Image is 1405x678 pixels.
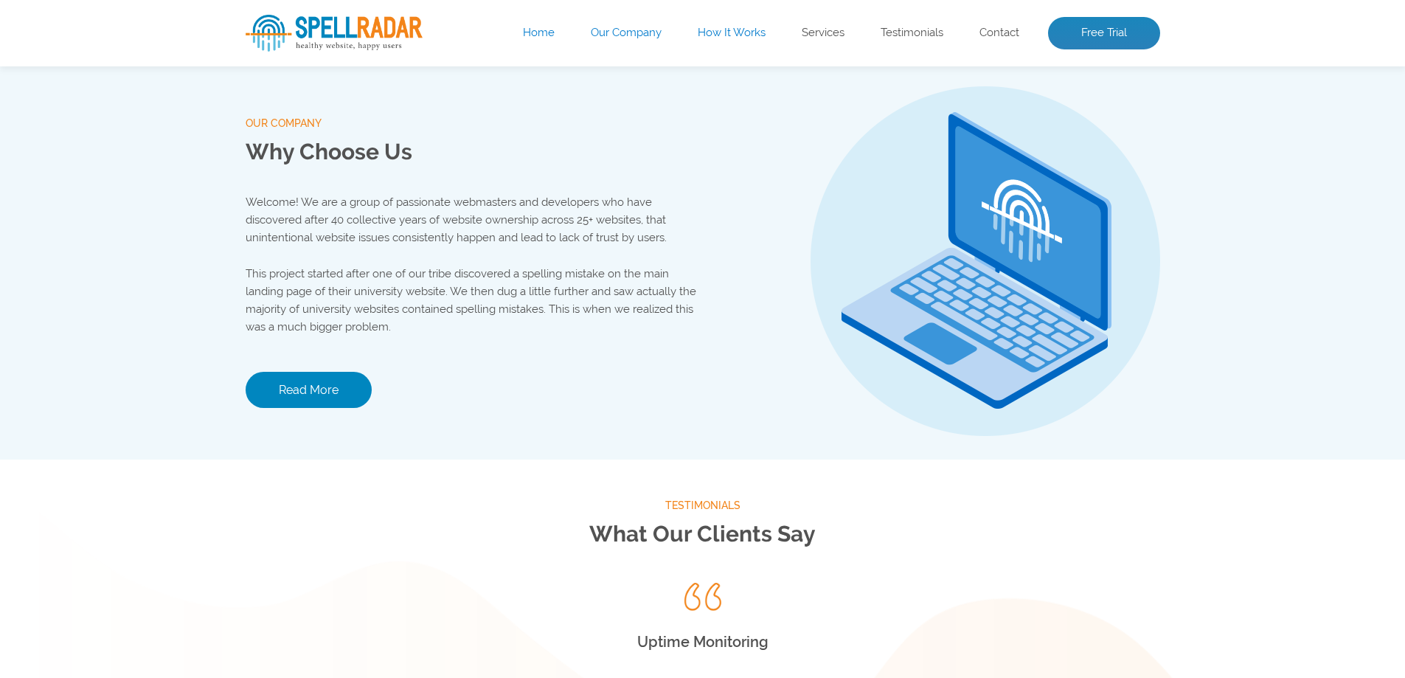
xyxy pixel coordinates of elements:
a: Free Trial [1048,17,1160,49]
button: Scan Website [246,239,377,276]
span: Free [246,60,338,111]
img: Free Webiste Analysis [798,85,1093,98]
p: Enter your website’s URL to see spelling mistakes, broken links and more [246,126,772,173]
input: Enter Your URL [246,184,651,224]
img: Free Webiste Analysis [794,48,1160,299]
a: Our Company [591,26,662,41]
a: Home [523,26,555,41]
a: How It Works [698,26,766,41]
p: Welcome! We are a group of passionate webmasters and developers who have discovered after 40 coll... [246,193,703,246]
h1: Website Analysis [246,60,772,111]
a: Testimonials [881,26,943,41]
a: Contact [979,26,1019,41]
p: This project started after one of our tribe discovered a spelling mistake on the main landing pag... [246,265,703,336]
h2: Why Choose Us [246,133,703,172]
a: Read More [246,372,372,408]
img: SpellRadar [246,15,423,52]
span: our company [246,114,703,133]
a: Services [802,26,844,41]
